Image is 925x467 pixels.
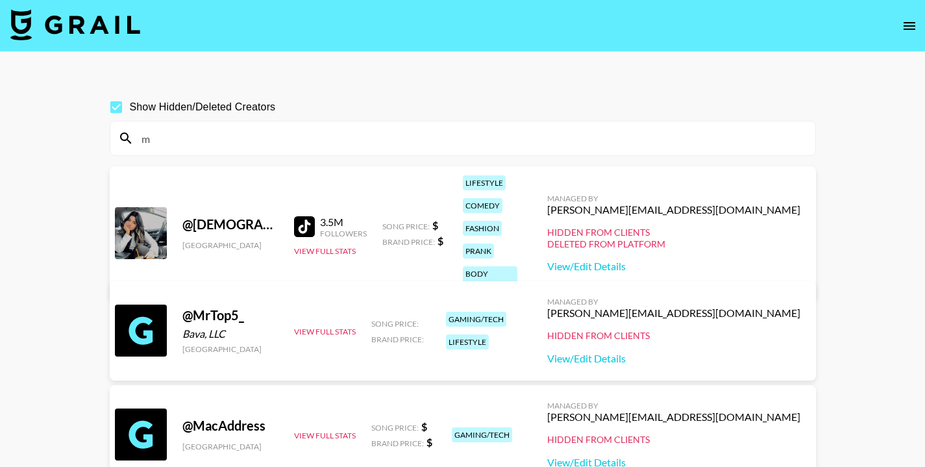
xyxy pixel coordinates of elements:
[547,260,800,273] a: View/Edit Details
[371,319,419,329] span: Song Price:
[294,246,356,256] button: View Full Stats
[182,216,278,233] div: @ [DEMOGRAPHIC_DATA]
[382,221,430,231] span: Song Price:
[382,237,435,247] span: Brand Price:
[182,344,278,354] div: [GEOGRAPHIC_DATA]
[547,194,800,203] div: Managed By
[452,427,512,442] div: gaming/tech
[130,99,276,115] span: Show Hidden/Deleted Creators
[432,219,438,231] strong: $
[446,312,506,327] div: gaming/tech
[134,128,808,149] input: Search by User Name
[294,327,356,336] button: View Full Stats
[371,423,419,433] span: Song Price:
[547,330,800,342] div: Hidden from Clients
[547,203,800,216] div: [PERSON_NAME][EMAIL_ADDRESS][DOMAIN_NAME]
[463,266,517,291] div: body positivity
[547,297,800,307] div: Managed By
[371,438,424,448] span: Brand Price:
[371,334,424,344] span: Brand Price:
[547,410,800,423] div: [PERSON_NAME][EMAIL_ADDRESS][DOMAIN_NAME]
[182,327,278,340] div: Bava, LLC
[547,352,800,365] a: View/Edit Details
[463,221,502,236] div: fashion
[182,442,278,451] div: [GEOGRAPHIC_DATA]
[320,229,367,238] div: Followers
[182,240,278,250] div: [GEOGRAPHIC_DATA]
[547,401,800,410] div: Managed By
[547,238,800,250] div: Deleted from Platform
[182,418,278,434] div: @ MacAddress
[294,431,356,440] button: View Full Stats
[547,227,800,238] div: Hidden from Clients
[320,216,367,229] div: 3.5M
[463,175,506,190] div: lifestyle
[547,434,800,446] div: Hidden from Clients
[547,307,800,320] div: [PERSON_NAME][EMAIL_ADDRESS][DOMAIN_NAME]
[438,234,443,247] strong: $
[426,436,432,448] strong: $
[10,9,140,40] img: Grail Talent
[446,334,489,349] div: lifestyle
[182,307,278,323] div: @ MrTop5_
[421,420,427,433] strong: $
[463,198,502,213] div: comedy
[463,244,494,259] div: prank
[896,13,922,39] button: open drawer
